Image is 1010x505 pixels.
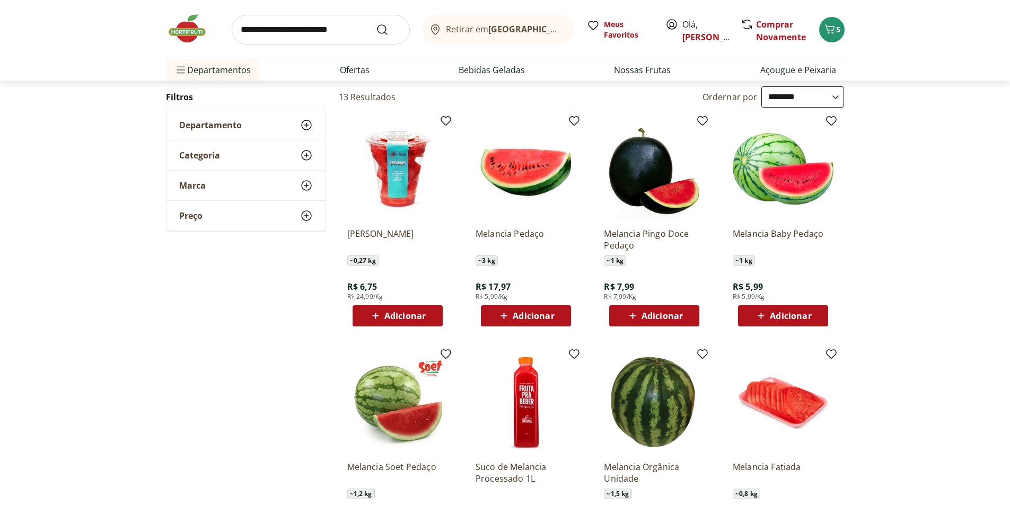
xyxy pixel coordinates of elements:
span: ~ 1,2 kg [347,489,375,499]
a: Nossas Frutas [614,64,671,76]
span: R$ 7,99 [604,281,634,293]
img: Hortifruti [166,13,219,45]
span: Marca [179,180,206,191]
span: ~ 1 kg [733,255,755,266]
span: 5 [836,24,840,34]
b: [GEOGRAPHIC_DATA]/[GEOGRAPHIC_DATA] [488,23,667,35]
span: Adicionar [513,312,554,320]
span: R$ 5,99/Kg [733,293,765,301]
button: Adicionar [609,305,699,326]
button: Carrinho [819,17,845,42]
span: R$ 5,99 [733,281,763,293]
span: Departamento [179,120,242,130]
button: Marca [166,171,326,200]
a: Ofertas [340,64,370,76]
span: ~ 0,27 kg [347,255,379,266]
button: Categoria [166,140,326,170]
img: Melancia Pingo Doce Pedaço [604,119,705,219]
a: Melancia Baby Pedaço [733,228,833,251]
span: Adicionar [642,312,683,320]
button: Adicionar [481,305,571,326]
span: Meus Favoritos [604,19,653,40]
span: Adicionar [770,312,811,320]
span: Categoria [179,150,220,161]
span: R$ 17,97 [476,281,511,293]
a: Meus Favoritos [587,19,653,40]
button: Preço [166,201,326,231]
span: R$ 7,99/Kg [604,293,636,301]
img: Melancia Pedaço [476,119,576,219]
span: ~ 3 kg [476,255,498,266]
a: Melancia Soet Pedaço [347,461,448,484]
span: Olá, [682,18,730,43]
a: Bebidas Geladas [459,64,525,76]
span: R$ 24,99/Kg [347,293,383,301]
img: Melancia Cortadinha [347,119,448,219]
a: Melancia Fatiada [733,461,833,484]
button: Submit Search [376,23,401,36]
a: Melancia Orgânica Unidade [604,461,705,484]
button: Menu [174,57,187,83]
span: Departamentos [174,57,251,83]
input: search [232,15,410,45]
img: Suco de Melancia Processado 1L [476,352,576,453]
span: ~ 1,5 kg [604,489,631,499]
h2: 13 Resultados [339,91,396,103]
img: Melancia Baby Pedaço [733,119,833,219]
label: Ordernar por [702,91,758,103]
a: Melancia Pingo Doce Pedaço [604,228,705,251]
span: Adicionar [384,312,426,320]
span: ~ 1 kg [604,255,626,266]
button: Adicionar [738,305,828,326]
span: R$ 6,75 [347,281,377,293]
img: Melancia Fatiada [733,352,833,453]
img: Melancia Soet Pedaço [347,352,448,453]
span: Retirar em [446,24,563,34]
a: Suco de Melancia Processado 1L [476,461,576,484]
a: [PERSON_NAME] [347,228,448,251]
button: Retirar em[GEOGRAPHIC_DATA]/[GEOGRAPHIC_DATA] [423,15,574,45]
a: Melancia Pedaço [476,228,576,251]
button: Departamento [166,110,326,140]
h2: Filtros [166,86,326,108]
span: R$ 5,99/Kg [476,293,508,301]
a: Comprar Novamente [756,19,806,43]
img: Melancia Orgânica Unidade [604,352,705,453]
a: [PERSON_NAME] [682,31,751,43]
span: Preço [179,210,203,221]
button: Adicionar [353,305,443,326]
a: Açougue e Peixaria [760,64,836,76]
span: ~ 0,8 kg [733,489,760,499]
